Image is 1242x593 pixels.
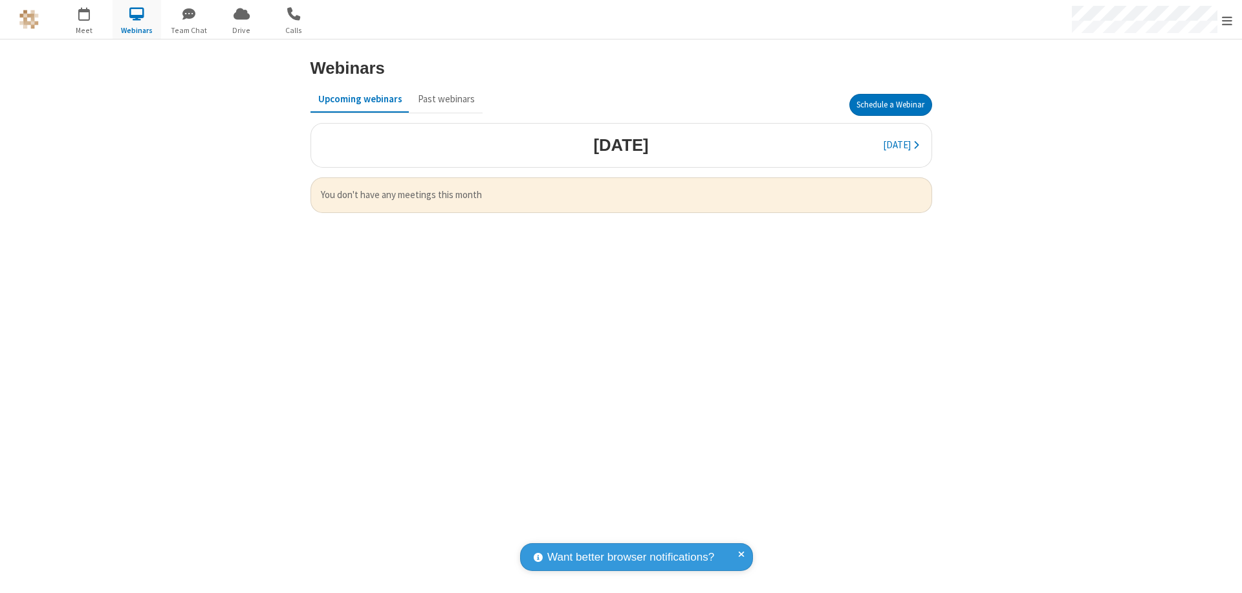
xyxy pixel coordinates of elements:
h3: [DATE] [593,136,648,154]
span: Team Chat [165,25,213,36]
h3: Webinars [310,59,385,77]
span: Calls [270,25,318,36]
span: Meet [60,25,109,36]
span: You don't have any meetings this month [321,188,922,203]
span: Drive [217,25,266,36]
button: Past webinars [410,87,483,111]
span: [DATE] [883,139,911,151]
button: Upcoming webinars [310,87,410,111]
button: [DATE] [875,133,926,158]
img: QA Selenium DO NOT DELETE OR CHANGE [19,10,39,29]
span: Webinars [113,25,161,36]
span: Want better browser notifications? [547,549,714,566]
button: Schedule a Webinar [849,94,932,116]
